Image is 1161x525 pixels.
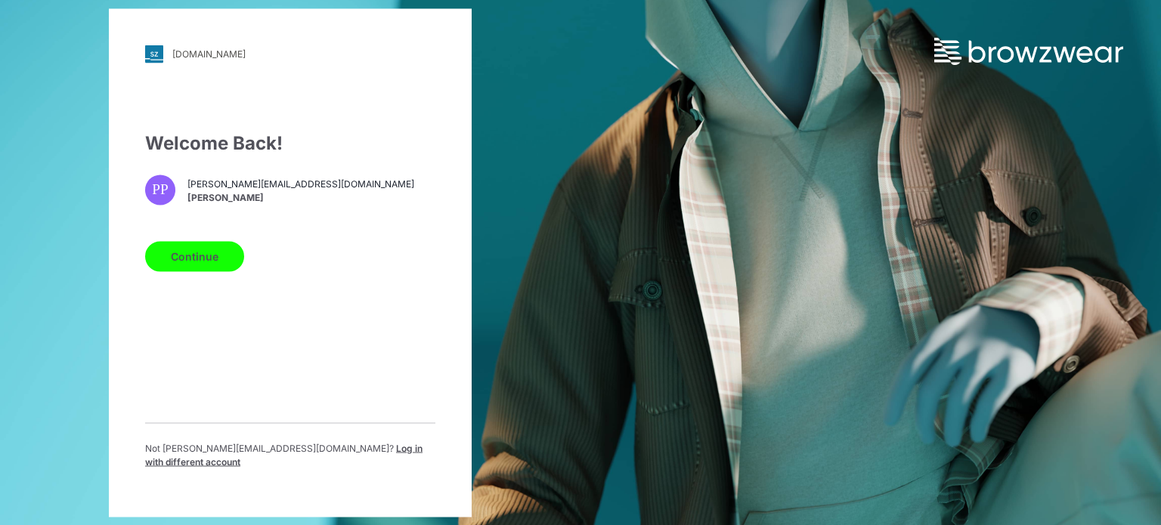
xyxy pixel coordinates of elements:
span: [PERSON_NAME] [187,191,414,205]
a: [DOMAIN_NAME] [145,45,435,63]
img: svg+xml;base64,PHN2ZyB3aWR0aD0iMjgiIGhlaWdodD0iMjgiIHZpZXdCb3g9IjAgMCAyOCAyOCIgZmlsbD0ibm9uZSIgeG... [145,45,163,63]
div: Welcome Back! [145,129,435,156]
p: Not [PERSON_NAME][EMAIL_ADDRESS][DOMAIN_NAME] ? [145,441,435,468]
img: browzwear-logo.73288ffb.svg [934,38,1123,65]
div: PP [145,174,175,205]
div: [DOMAIN_NAME] [172,48,246,60]
button: Continue [145,241,244,271]
span: [PERSON_NAME][EMAIL_ADDRESS][DOMAIN_NAME] [187,178,414,191]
